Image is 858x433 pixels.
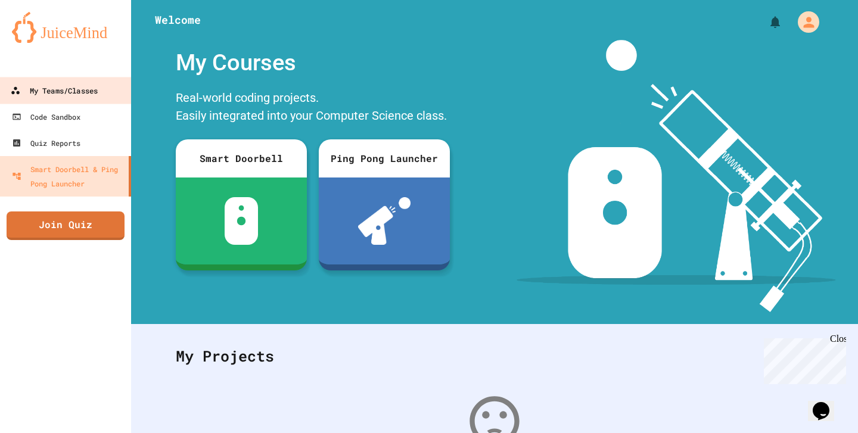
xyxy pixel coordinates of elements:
div: Ping Pong Launcher [319,139,450,177]
div: Real-world coding projects. Easily integrated into your Computer Science class. [170,86,456,130]
iframe: chat widget [759,334,846,384]
div: My Teams/Classes [11,83,98,98]
a: Join Quiz [7,211,125,240]
img: ppl-with-ball.png [358,197,411,245]
iframe: chat widget [808,385,846,421]
div: My Projects [164,333,825,379]
div: My Account [785,8,822,36]
img: logo-orange.svg [12,12,119,43]
div: Chat with us now!Close [5,5,82,76]
div: Code Sandbox [12,110,80,124]
div: My Notifications [746,12,785,32]
img: sdb-white.svg [225,197,259,245]
img: banner-image-my-projects.png [517,40,836,312]
div: My Courses [170,40,456,86]
div: Smart Doorbell & Ping Pong Launcher [12,162,124,191]
div: Smart Doorbell [176,139,307,177]
div: Quiz Reports [12,136,80,150]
